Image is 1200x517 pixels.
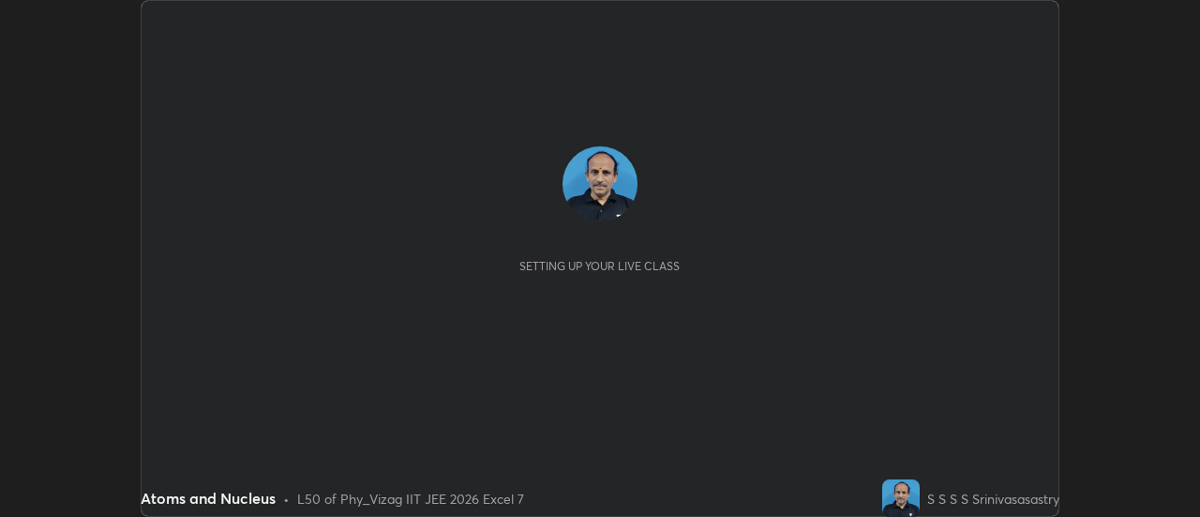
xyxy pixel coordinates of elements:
[882,479,920,517] img: db7463c15c9c462fb0e001d81a527131.jpg
[283,489,290,509] div: •
[927,489,1059,509] div: S S S S Srinivasasastry
[141,487,276,509] div: Atoms and Nucleus
[562,146,637,221] img: db7463c15c9c462fb0e001d81a527131.jpg
[297,489,524,509] div: L50 of Phy_Vizag IIT JEE 2026 Excel 7
[519,259,680,273] div: Setting up your live class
